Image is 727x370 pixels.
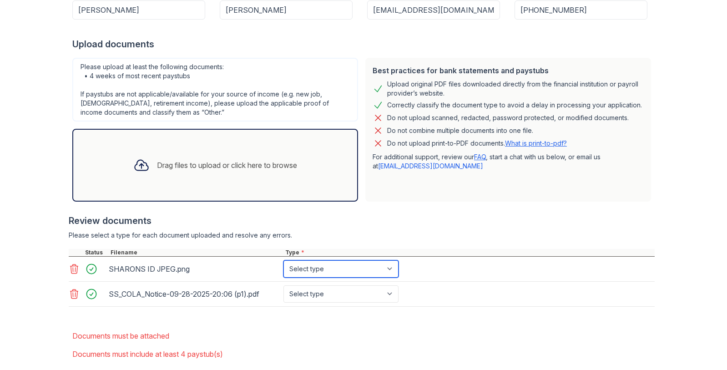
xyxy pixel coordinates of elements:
[109,262,280,276] div: SHARONS ID JPEG.png
[69,231,655,240] div: Please select a type for each document uploaded and resolve any errors.
[387,125,533,136] div: Do not combine multiple documents into one file.
[69,214,655,227] div: Review documents
[378,162,483,170] a: [EMAIL_ADDRESS][DOMAIN_NAME]
[109,249,283,256] div: Filename
[109,287,280,301] div: SS_COLA_Notice-09-28-2025-20꞉06 (p1).pdf
[373,65,644,76] div: Best practices for bank statements and paystubs
[72,58,358,122] div: Please upload at least the following documents: • 4 weeks of most recent paystubs If paystubs are...
[72,38,655,51] div: Upload documents
[83,249,109,256] div: Status
[387,100,642,111] div: Correctly classify the document type to avoid a delay in processing your application.
[387,80,644,98] div: Upload original PDF files downloaded directly from the financial institution or payroll provider’...
[72,345,655,363] li: Documents must include at least 4 paystub(s)
[387,112,629,123] div: Do not upload scanned, redacted, password protected, or modified documents.
[373,152,644,171] p: For additional support, review our , start a chat with us below, or email us at
[505,139,567,147] a: What is print-to-pdf?
[283,249,655,256] div: Type
[72,327,655,345] li: Documents must be attached
[157,160,297,171] div: Drag files to upload or click here to browse
[474,153,486,161] a: FAQ
[387,139,567,148] p: Do not upload print-to-PDF documents.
